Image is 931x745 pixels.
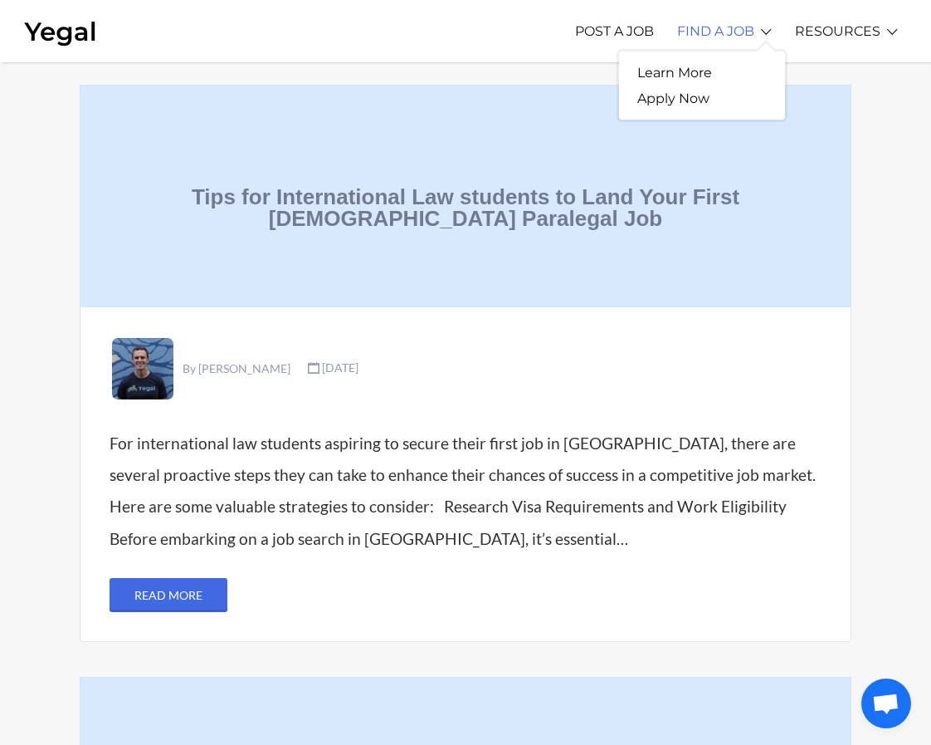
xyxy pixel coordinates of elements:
[110,428,821,556] p: For international law students aspiring to secure their first job in [GEOGRAPHIC_DATA], there are...
[677,8,754,54] a: FIND A JOB
[308,356,358,380] span: [DATE]
[110,578,227,612] a: Read More
[619,60,730,86] a: Learn More
[80,143,851,272] a: Tips for International Law students to Land Your First [DEMOGRAPHIC_DATA] Paralegal Job
[575,8,654,54] a: POST A JOB
[183,360,290,375] a: By [PERSON_NAME]
[861,679,911,728] div: Open chat
[110,336,176,402] img: Photo
[795,8,880,54] a: RESOURCES
[619,86,728,111] a: Apply Now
